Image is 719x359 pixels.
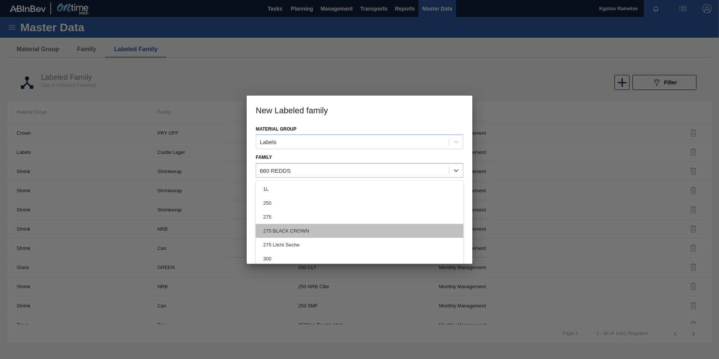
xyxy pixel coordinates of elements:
label: Material Group [256,126,296,132]
div: 275 [256,210,463,224]
label: Periodicity [256,180,285,186]
div: 250 [256,196,463,210]
div: 1L [256,182,463,196]
div: 275 BLACK CROWN [256,224,463,238]
div: 660 REDDS [260,167,291,174]
div: Labels [260,139,276,145]
div: 300 [256,252,463,266]
h3: New Labeled family [247,96,472,124]
div: 275 Litchi Seche [256,238,463,252]
label: Family [256,155,272,160]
